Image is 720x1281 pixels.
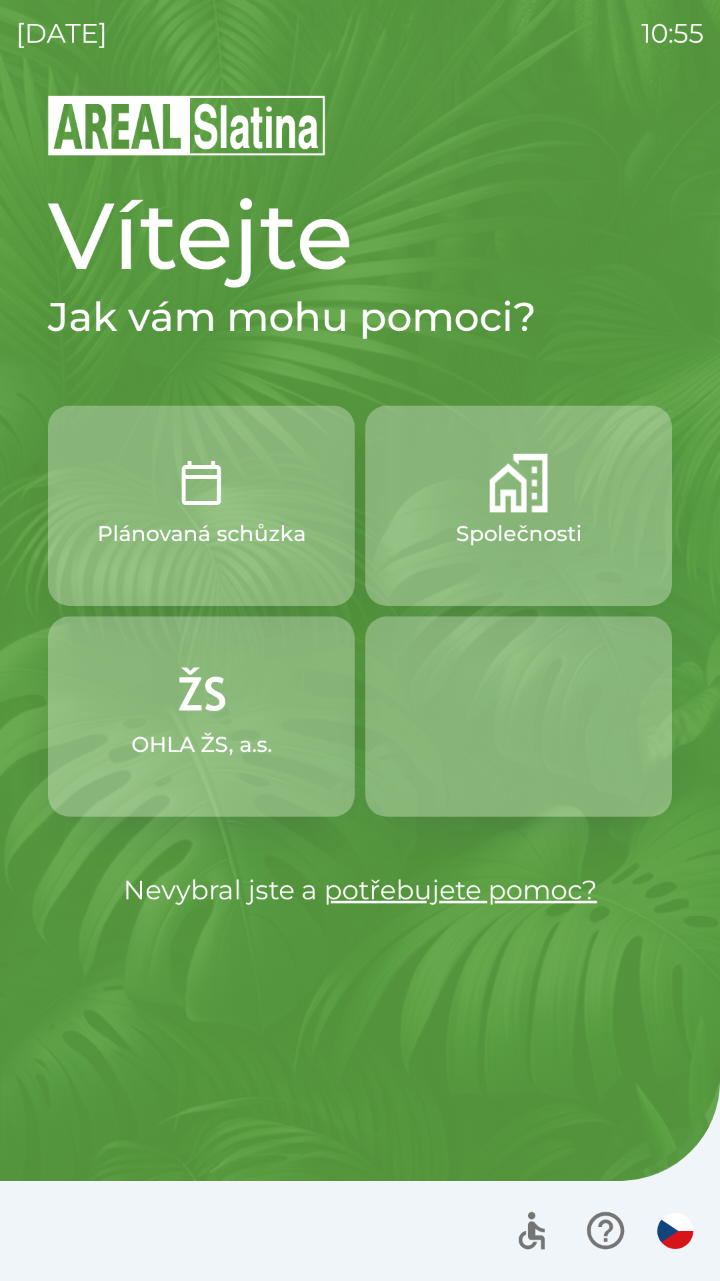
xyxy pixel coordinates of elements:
img: Logo [48,93,672,157]
img: 58b4041c-2a13-40f9-aad2-b58ace873f8c.png [489,454,548,512]
a: potřebujete pomoc? [324,873,597,906]
p: Nevybral jste a [48,870,672,910]
img: 9f72f9f4-8902-46ff-b4e6-bc4241ee3c12.png [172,665,231,723]
img: cs flag [657,1213,693,1249]
h2: Jak vám mohu pomoci? [48,292,672,342]
p: Společnosti [456,518,582,550]
button: OHLA ŽS, a.s. [48,616,355,817]
button: Společnosti [365,406,672,606]
p: OHLA ŽS, a.s. [131,729,272,761]
p: Plánovaná schůzka [97,518,306,550]
img: 0ea463ad-1074-4378-bee6-aa7a2f5b9440.png [172,454,231,512]
h1: Vítejte [48,179,672,292]
p: [DATE] [16,13,107,53]
p: 10:55 [641,13,704,53]
button: Plánovaná schůzka [48,406,355,606]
